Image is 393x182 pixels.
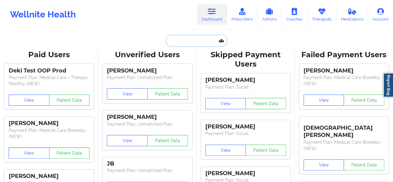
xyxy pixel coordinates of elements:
button: View [107,88,148,100]
p: Payment Plan : Unmatched Plan [107,167,188,174]
div: Failed Payment Users [299,50,389,60]
button: Patient Data [147,135,188,146]
a: Coaches [281,4,307,25]
button: Patient Data [245,98,286,109]
p: Payment Plan : Medical Care + Therapy Monthly (NEW) [9,74,89,87]
button: Patient Data [49,95,90,106]
div: [PERSON_NAME] [205,77,286,84]
button: View [205,145,246,156]
div: [PERSON_NAME] [205,123,286,130]
p: Payment Plan : Social [205,130,286,137]
a: Therapists [307,4,336,25]
div: [PERSON_NAME] [304,67,384,74]
div: [PERSON_NAME] [205,170,286,177]
a: Admins [257,4,281,25]
button: View [107,135,148,146]
div: JB [107,160,188,167]
button: View [9,95,49,106]
button: Patient Data [344,159,384,170]
a: Dashboard [197,4,227,25]
p: Payment Plan : Medical Care Biweekly (NEW) [304,74,384,87]
a: Prescribers [227,4,258,25]
button: View [304,95,344,106]
button: View [205,98,246,109]
button: View [9,147,49,159]
div: [PERSON_NAME] [9,120,89,127]
p: Payment Plan : Social [205,84,286,90]
button: Patient Data [147,88,188,100]
div: [DEMOGRAPHIC_DATA][PERSON_NAME] [304,120,384,139]
a: Report Bug [383,73,393,97]
div: Deki Test OOP Prod [9,67,89,74]
a: Medications [336,4,368,25]
div: [PERSON_NAME] [107,67,188,74]
button: Patient Data [49,147,90,159]
div: Skipped Payment Users [201,50,290,69]
div: Unverified Users [103,50,192,60]
div: [PERSON_NAME] [107,114,188,121]
p: Payment Plan : Medical Care Biweekly (NEW) [304,139,384,152]
p: Payment Plan : Unmatched Plan [107,74,188,81]
button: Patient Data [344,95,384,106]
p: Payment Plan : Medical Care Biweekly (NEW) [9,127,89,140]
button: View [304,159,344,170]
button: Patient Data [245,145,286,156]
div: [PERSON_NAME] [9,173,89,180]
a: Account [368,4,393,25]
p: Payment Plan : Unmatched Plan [107,121,188,127]
div: Paid Users [4,50,94,60]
